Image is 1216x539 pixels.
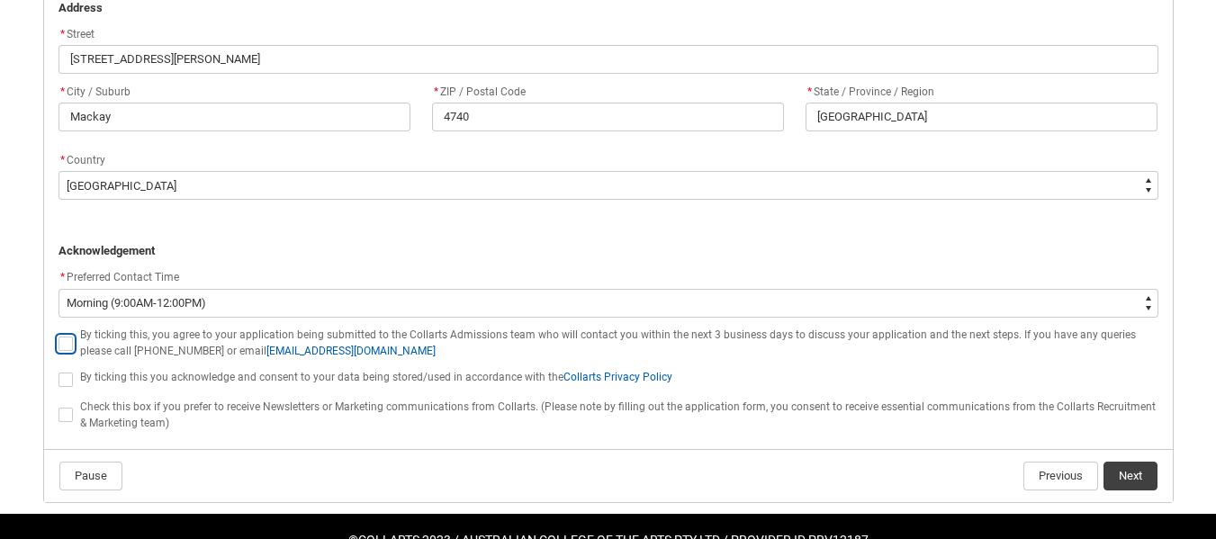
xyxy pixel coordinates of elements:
[80,371,672,383] span: By ticking this you acknowledge and consent to your data being stored/used in accordance with the
[60,154,65,166] abbr: required
[807,85,812,98] abbr: required
[59,85,131,98] span: City / Suburb
[60,28,65,40] abbr: required
[80,400,1156,429] span: Check this box if you prefer to receive Newsletters or Marketing communications from Collarts. (P...
[59,462,122,490] button: Pause
[806,85,934,98] span: State / Province / Region
[266,345,436,357] a: [EMAIL_ADDRESS][DOMAIN_NAME]
[67,154,105,166] span: Country
[67,271,179,283] span: Preferred Contact Time
[59,1,103,14] strong: Address
[1103,462,1157,490] button: Next
[434,85,438,98] abbr: required
[59,244,155,257] strong: Acknowledgement
[432,85,526,98] span: ZIP / Postal Code
[80,328,1136,357] span: By ticking this, you agree to your application being submitted to the Collarts Admissions team wh...
[60,271,65,283] abbr: required
[60,85,65,98] abbr: required
[563,371,672,383] a: Collarts Privacy Policy
[1023,462,1098,490] button: Previous
[59,28,95,40] span: Street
